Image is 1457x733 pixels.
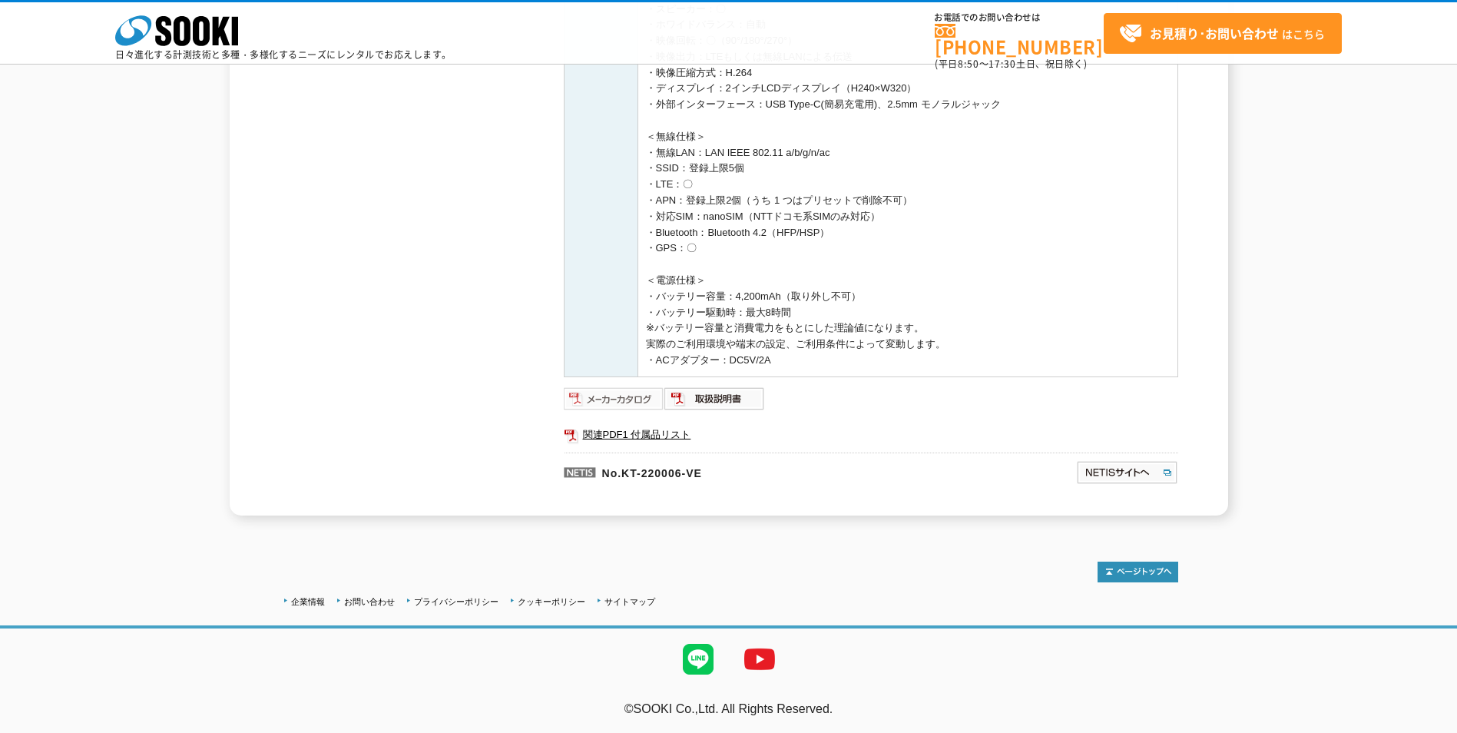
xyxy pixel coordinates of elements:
span: (平日 ～ 土日、祝日除く) [935,57,1087,71]
img: YouTube [729,629,790,690]
p: 日々進化する計測技術と多種・多様化するニーズにレンタルでお応えします。 [115,50,452,59]
img: 取扱説明書 [664,386,765,411]
img: メーカーカタログ [564,386,664,411]
p: No.KT-220006-VE [564,453,928,489]
a: 企業情報 [291,597,325,606]
a: [PHONE_NUMBER] [935,24,1104,55]
img: LINE [667,629,729,690]
img: NETISサイトへ [1076,460,1178,485]
a: お見積り･お問い合わせはこちら [1104,13,1342,54]
img: トップページへ [1098,562,1178,582]
a: クッキーポリシー [518,597,585,606]
a: サイトマップ [604,597,655,606]
span: お電話でのお問い合わせは [935,13,1104,22]
a: 取扱説明書 [664,396,765,408]
a: 関連PDF1 付属品リスト [564,425,1178,445]
strong: お見積り･お問い合わせ [1150,24,1279,42]
a: プライバシーポリシー [414,597,498,606]
span: はこちら [1119,22,1325,45]
a: メーカーカタログ [564,396,664,408]
a: お問い合わせ [344,597,395,606]
a: テストMail [1398,718,1457,731]
span: 17:30 [988,57,1016,71]
span: 8:50 [958,57,979,71]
